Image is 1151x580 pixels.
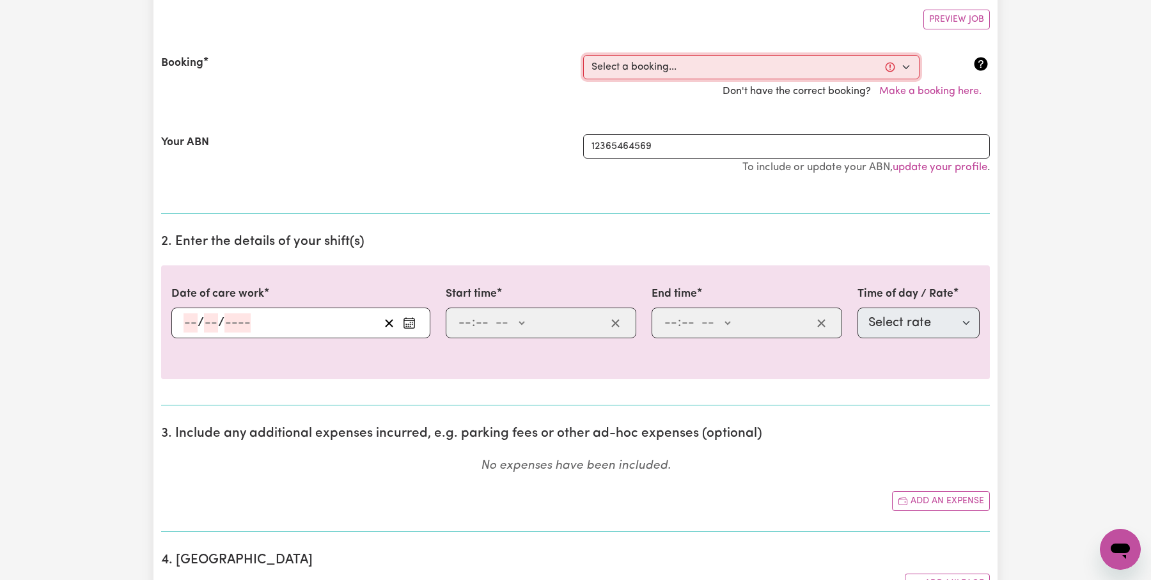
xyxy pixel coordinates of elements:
label: End time [652,286,697,302]
h2: 4. [GEOGRAPHIC_DATA] [161,553,990,568]
button: Add another expense [892,491,990,511]
label: Date of care work [171,286,264,302]
button: Enter the date of care work [399,313,419,333]
input: -- [458,313,472,333]
span: : [678,316,681,330]
small: To include or update your ABN, . [742,162,990,173]
span: Don't have the correct booking? [723,86,990,97]
label: Time of day / Rate [857,286,953,302]
h2: 2. Enter the details of your shift(s) [161,234,990,250]
h2: 3. Include any additional expenses incurred, e.g. parking fees or other ad-hoc expenses (optional) [161,426,990,442]
iframe: Button to launch messaging window [1100,529,1141,570]
input: ---- [224,313,251,333]
label: Booking [161,55,203,72]
em: No expenses have been included. [481,460,671,472]
input: -- [184,313,198,333]
a: update your profile [893,162,987,173]
input: -- [681,313,695,333]
button: Preview Job [923,10,990,29]
span: : [472,316,475,330]
span: / [218,316,224,330]
input: -- [664,313,678,333]
input: -- [204,313,218,333]
label: Start time [446,286,497,302]
span: / [198,316,204,330]
button: Clear date [379,313,399,333]
label: Your ABN [161,134,209,151]
button: Make a booking here. [871,79,990,104]
input: -- [475,313,489,333]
